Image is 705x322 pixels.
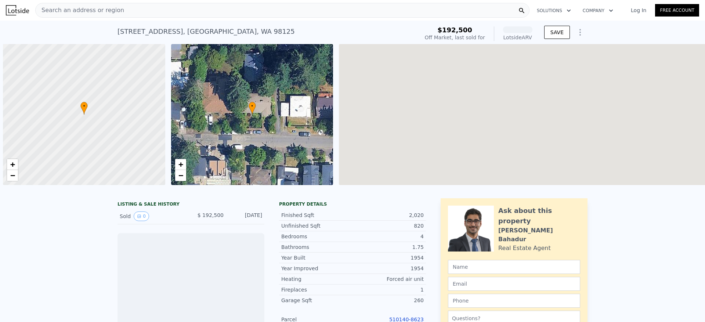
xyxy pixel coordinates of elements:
a: Zoom out [175,170,186,181]
div: 260 [352,297,424,304]
button: Show Options [573,25,587,40]
div: Finished Sqft [281,211,352,219]
button: Company [577,4,619,17]
a: Log In [622,7,655,14]
input: Email [448,277,580,291]
div: Sold [120,211,185,221]
span: $192,500 [437,26,472,34]
div: LISTING & SALE HISTORY [117,201,264,209]
div: 1954 [352,265,424,272]
div: Off Market, last sold for [425,34,485,41]
div: Bedrooms [281,233,352,240]
button: View historical data [134,211,149,221]
div: 820 [352,222,424,229]
input: Name [448,260,580,274]
a: Zoom in [7,159,18,170]
img: Lotside [6,5,29,15]
div: • [80,102,88,115]
div: 1.75 [352,243,424,251]
span: − [10,171,15,180]
a: Zoom in [175,159,186,170]
div: 1954 [352,254,424,261]
div: Real Estate Agent [498,244,551,253]
div: Unfinished Sqft [281,222,352,229]
div: Forced air unit [352,275,424,283]
span: • [80,103,88,109]
div: Year Built [281,254,352,261]
div: 2,020 [352,211,424,219]
div: [PERSON_NAME] Bahadur [498,226,580,244]
div: Fireplaces [281,286,352,293]
a: Zoom out [7,170,18,181]
div: Property details [279,201,426,207]
div: Bathrooms [281,243,352,251]
span: • [249,103,256,109]
button: SAVE [544,26,570,39]
input: Phone [448,294,580,308]
span: + [10,160,15,169]
div: Ask about this property [498,206,580,226]
span: Search an address or region [36,6,124,15]
div: Garage Sqft [281,297,352,304]
a: Free Account [655,4,699,17]
span: + [178,160,183,169]
div: 4 [352,233,424,240]
div: [DATE] [229,211,262,221]
div: Lotside ARV [503,34,532,41]
button: Solutions [531,4,577,17]
div: Heating [281,275,352,283]
div: 1 [352,286,424,293]
span: $ 192,500 [198,212,224,218]
div: [STREET_ADDRESS] , [GEOGRAPHIC_DATA] , WA 98125 [117,26,295,37]
div: Year Improved [281,265,352,272]
span: − [178,171,183,180]
div: • [249,102,256,115]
